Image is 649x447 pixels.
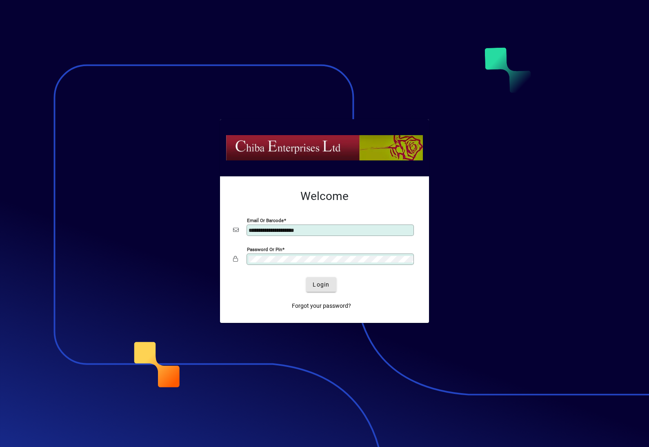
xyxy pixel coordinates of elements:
mat-label: Email or Barcode [247,218,284,223]
button: Login [306,277,336,292]
a: Forgot your password? [289,298,354,313]
span: Login [313,280,329,289]
mat-label: Password or Pin [247,247,282,252]
span: Forgot your password? [292,302,351,310]
h2: Welcome [233,189,416,203]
